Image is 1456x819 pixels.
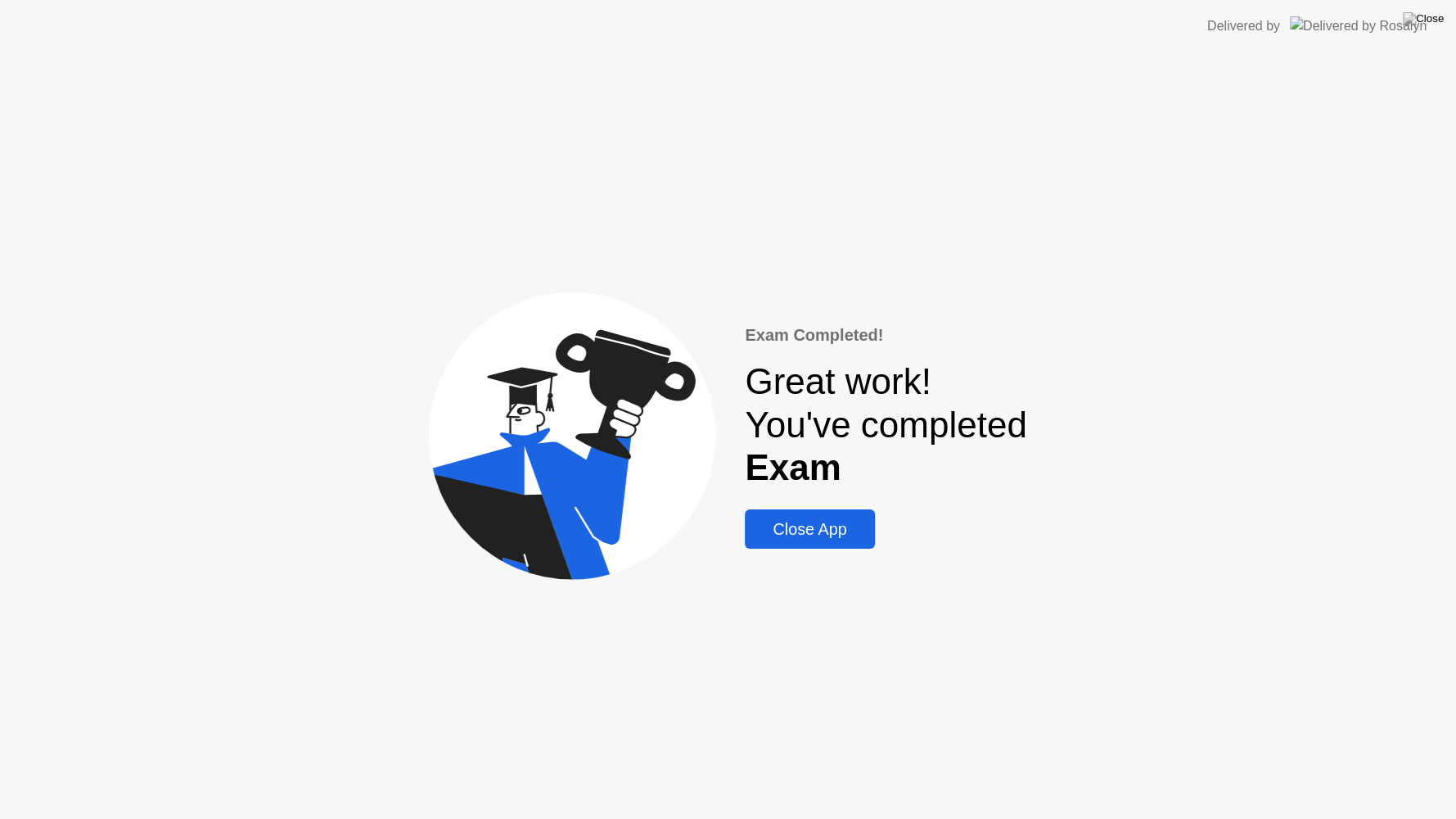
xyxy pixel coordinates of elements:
[1207,16,1280,36] div: Delivered by
[745,447,841,487] b: Exam
[745,509,874,549] button: Close App
[745,360,1026,490] div: Great work! You've completed
[745,323,1026,347] div: Exam Completed!
[750,520,869,539] div: Close App
[1290,16,1427,35] img: Delivered by Rosalyn
[1403,12,1444,25] img: Close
